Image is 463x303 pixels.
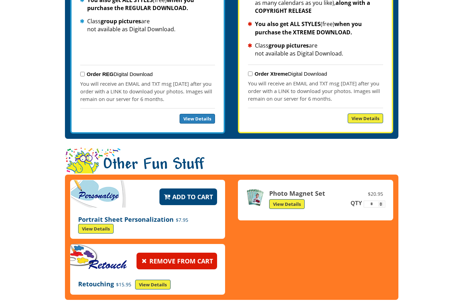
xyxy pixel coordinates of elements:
strong: group pictures [101,17,141,25]
strong: group pictures [268,42,309,49]
span: $7.95 [174,217,190,223]
strong: Order Xtreme [255,71,288,77]
p: You will receive an EMAIL and TXT msg [DATE] after you order with a LINK to download your photos.... [80,80,215,103]
a: View Details [348,113,383,123]
label: Digital Download [87,71,153,77]
strong: Order REG [87,71,114,77]
a: View Details [180,114,215,124]
a: View Details [269,199,305,209]
strong: Photo Magnet Set [269,189,325,197]
img: Photo Magnet Set [246,188,264,207]
span: $15.95 [114,281,133,288]
a: View Details [135,280,171,289]
h1: Other Fun Stuff [65,148,398,184]
li: (free) [248,20,383,36]
strong: when you purchase the XTREME DOWNLOAD. [255,20,362,36]
button: Add to Cart [159,188,217,205]
p: Retouching [78,280,217,289]
a: View Details [78,224,114,234]
label: Digital Download [255,71,327,77]
p: Portrait Sheet Personalization [78,216,217,234]
span: $20.95 [366,190,385,198]
p: You will receive an EMAIL and TXT msg [DATE] after you order with a LINK to download your photos.... [248,79,383,102]
li: Class are not available as Digital Download. [248,42,383,58]
label: QTY [350,200,362,206]
strong: You also get ALL STYLES [255,20,321,28]
li: Class are not available as Digital Download. [80,17,215,33]
button: REMOVE FROM CART [137,253,217,269]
